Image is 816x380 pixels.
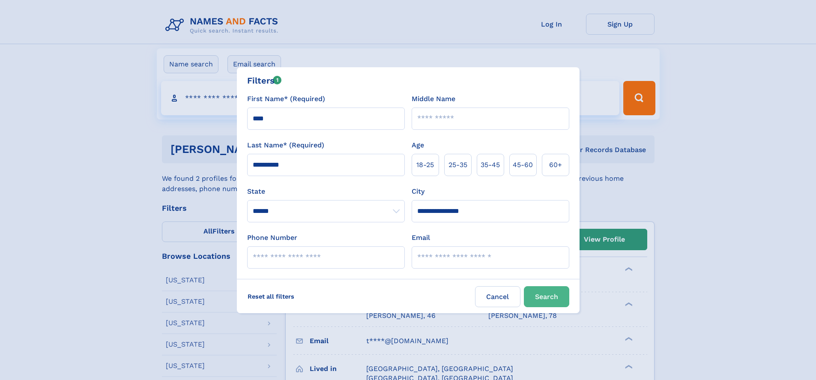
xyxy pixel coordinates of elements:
label: Email [412,233,430,243]
label: Age [412,140,424,150]
span: 60+ [549,160,562,170]
span: 25‑35 [448,160,467,170]
div: Filters [247,74,282,87]
label: Middle Name [412,94,455,104]
span: 45‑60 [513,160,533,170]
label: Cancel [475,286,520,307]
label: State [247,186,405,197]
label: Reset all filters [242,286,300,307]
label: City [412,186,424,197]
label: Phone Number [247,233,297,243]
label: Last Name* (Required) [247,140,324,150]
span: 35‑45 [481,160,500,170]
button: Search [524,286,569,307]
label: First Name* (Required) [247,94,325,104]
span: 18‑25 [416,160,434,170]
